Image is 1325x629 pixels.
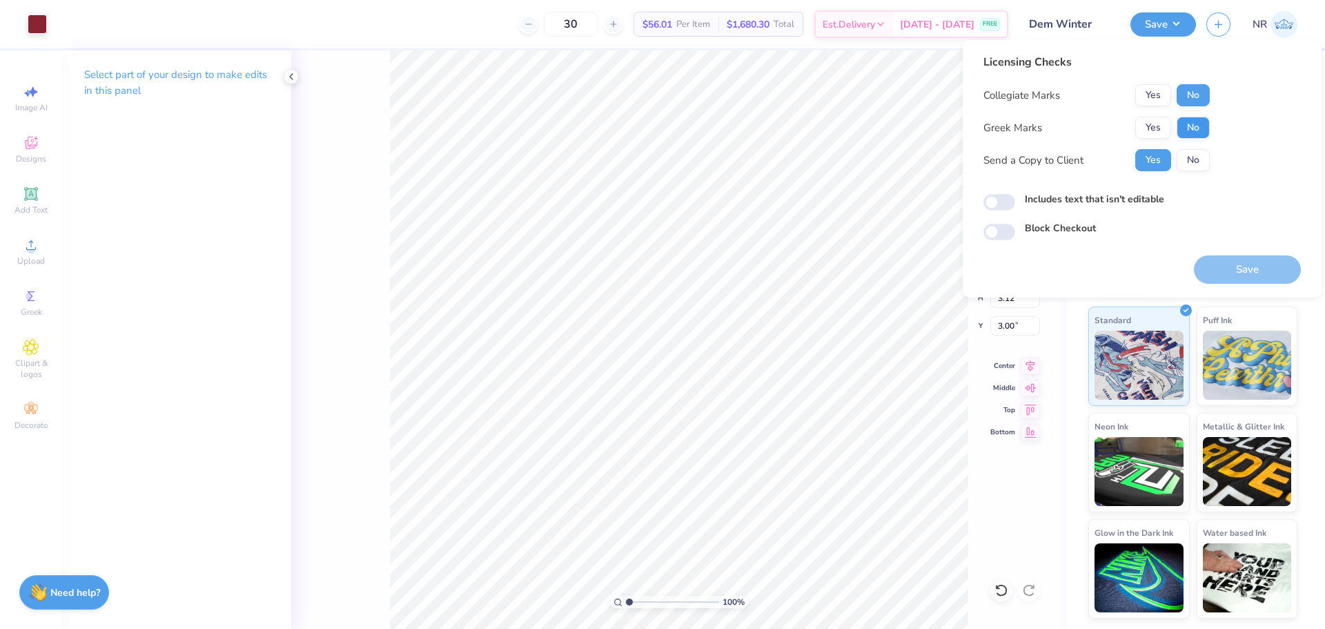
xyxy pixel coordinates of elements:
[1135,84,1171,106] button: Yes
[14,204,48,215] span: Add Text
[983,88,1060,104] div: Collegiate Marks
[1095,525,1173,540] span: Glow in the Dark Ink
[990,427,1015,437] span: Bottom
[990,383,1015,393] span: Middle
[983,54,1210,70] div: Licensing Checks
[1177,117,1210,139] button: No
[1025,192,1164,206] label: Includes text that isn't editable
[1253,17,1267,32] span: NR
[1135,149,1171,171] button: Yes
[1095,313,1131,327] span: Standard
[990,361,1015,371] span: Center
[983,153,1083,168] div: Send a Copy to Client
[1203,437,1292,506] img: Metallic & Glitter Ink
[21,307,42,318] span: Greek
[1177,149,1210,171] button: No
[1135,117,1171,139] button: Yes
[14,420,48,431] span: Decorate
[1095,331,1184,400] img: Standard
[642,17,672,32] span: $56.01
[1203,419,1284,434] span: Metallic & Glitter Ink
[544,12,598,37] input: – –
[84,67,269,99] p: Select part of your design to make edits in this panel
[1095,543,1184,612] img: Glow in the Dark Ink
[50,586,100,599] strong: Need help?
[1203,331,1292,400] img: Puff Ink
[1253,11,1297,38] a: NR
[1203,525,1266,540] span: Water based Ink
[1270,11,1297,38] img: Niki Roselle Tendencia
[990,405,1015,415] span: Top
[1019,10,1120,38] input: Untitled Design
[1130,12,1196,37] button: Save
[1025,221,1096,235] label: Block Checkout
[17,255,45,267] span: Upload
[774,17,794,32] span: Total
[900,17,974,32] span: [DATE] - [DATE]
[15,102,48,113] span: Image AI
[1177,84,1210,106] button: No
[723,596,745,608] span: 100 %
[1095,437,1184,506] img: Neon Ink
[1095,419,1128,434] span: Neon Ink
[16,153,46,164] span: Designs
[823,17,875,32] span: Est. Delivery
[983,19,997,29] span: FREE
[676,17,710,32] span: Per Item
[7,358,55,380] span: Clipart & logos
[1203,543,1292,612] img: Water based Ink
[1203,313,1232,327] span: Puff Ink
[727,17,769,32] span: $1,680.30
[983,120,1042,136] div: Greek Marks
